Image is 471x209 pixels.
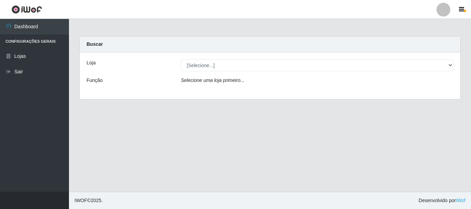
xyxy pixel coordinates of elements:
i: Selecione uma loja primeiro... [181,77,244,83]
span: © 2025 . [74,197,103,204]
span: Desenvolvido por [419,197,465,204]
label: Função [87,77,103,84]
label: Loja [87,59,96,66]
span: IWOF [74,198,87,203]
img: CoreUI Logo [11,5,42,14]
a: iWof [456,198,465,203]
strong: Buscar [87,41,103,47]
